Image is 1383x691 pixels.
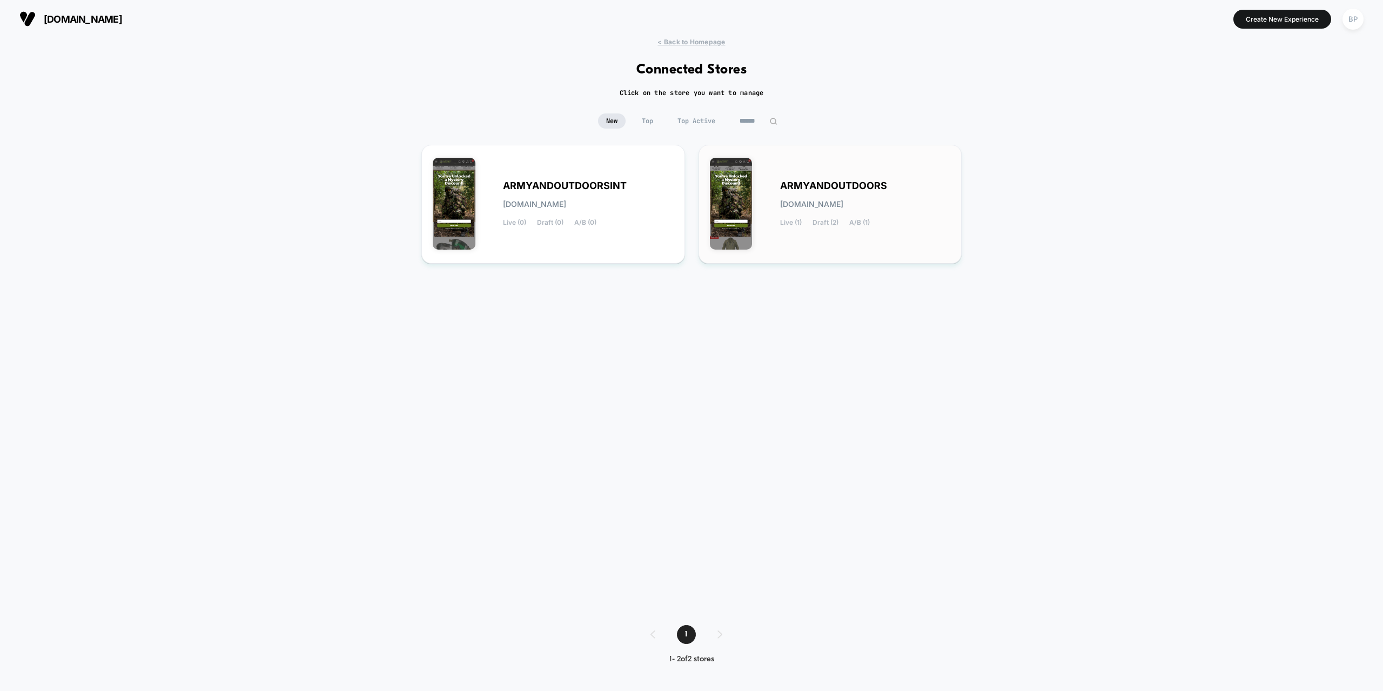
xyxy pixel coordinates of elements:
img: ARMYANDOUTDOORS [710,158,753,250]
span: Live (0) [503,219,526,226]
div: 1 - 2 of 2 stores [640,655,744,664]
span: [DOMAIN_NAME] [44,14,122,25]
span: Top Active [669,113,723,129]
img: edit [769,117,777,125]
span: 1 [677,625,696,644]
div: BP [1342,9,1364,30]
button: [DOMAIN_NAME] [16,10,125,28]
span: ARMYANDOUTDOORS [780,182,887,190]
h1: Connected Stores [636,62,747,78]
img: Visually logo [19,11,36,27]
span: New [598,113,626,129]
span: ARMYANDOUTDOORSINT [503,182,627,190]
span: A/B (1) [849,219,870,226]
span: Draft (0) [537,219,563,226]
span: [DOMAIN_NAME] [780,200,843,208]
span: Live (1) [780,219,802,226]
h2: Click on the store you want to manage [620,89,764,97]
span: < Back to Homepage [657,38,725,46]
span: [DOMAIN_NAME] [503,200,566,208]
span: Top [634,113,661,129]
span: A/B (0) [574,219,596,226]
img: ARMYANDOUTDOORSINT [433,158,475,250]
button: BP [1339,8,1367,30]
span: Draft (2) [813,219,838,226]
button: Create New Experience [1233,10,1331,29]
